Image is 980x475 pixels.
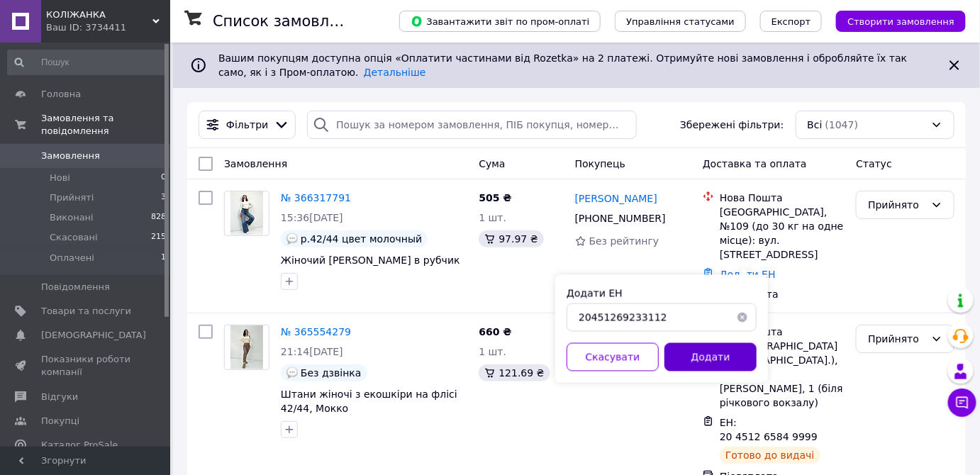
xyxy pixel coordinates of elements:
[7,50,167,75] input: Пошук
[281,346,343,357] span: 21:14[DATE]
[825,119,859,130] span: (1047)
[50,231,98,244] span: Скасовані
[856,158,892,169] span: Статус
[301,367,362,379] span: Без дзвінка
[479,192,511,203] span: 505 ₴
[720,325,845,339] div: Нова Пошта
[286,367,298,379] img: :speech_balloon:
[664,343,757,371] button: Додати
[411,15,589,28] span: Завантажити звіт по пром-оплаті
[161,252,166,264] span: 1
[680,118,784,132] span: Збережені фільтри:
[50,172,70,184] span: Нові
[720,205,845,262] div: [GEOGRAPHIC_DATA], №109 (до 30 кг на одне місце): вул. [STREET_ADDRESS]
[479,230,543,247] div: 97.97 ₴
[50,211,94,224] span: Виконані
[626,16,735,27] span: Управління статусами
[948,389,976,417] button: Чат з покупцем
[615,11,746,32] button: Управління статусами
[161,191,166,204] span: 3
[575,158,625,169] span: Покупець
[479,326,511,337] span: 660 ₴
[720,287,845,301] div: Післяплата
[41,305,131,318] span: Товари та послуги
[151,211,166,224] span: 828
[50,252,94,264] span: Оплачені
[572,208,669,228] div: [PHONE_NUMBER]
[46,21,170,34] div: Ваш ID: 3734411
[281,255,460,266] a: Жіночий [PERSON_NAME] в рубчик
[720,269,776,280] a: Додати ЕН
[281,192,351,203] a: № 366317791
[301,233,422,245] span: р.42/44 цвет молочный
[151,231,166,244] span: 215
[41,439,118,452] span: Каталог ProSale
[213,13,357,30] h1: Список замовлень
[720,447,820,464] div: Готово до видачі
[224,191,269,236] a: Фото товару
[224,158,287,169] span: Замовлення
[760,11,823,32] button: Експорт
[161,172,166,184] span: 0
[589,235,659,247] span: Без рейтингу
[868,197,925,213] div: Прийнято
[230,191,264,235] img: Фото товару
[479,364,550,381] div: 121.69 ₴
[847,16,954,27] span: Створити замовлення
[41,150,100,162] span: Замовлення
[720,417,818,442] span: ЕН: 20 4512 6584 9999
[41,415,79,428] span: Покупці
[281,389,457,414] a: Штани жіночі з екошкіри на флісі 42/44, Мокко
[41,281,110,294] span: Повідомлення
[567,343,659,371] button: Скасувати
[822,15,966,26] a: Створити замовлення
[41,353,131,379] span: Показники роботи компанії
[46,9,152,21] span: КОЛІЖАНКА
[567,288,623,299] label: Додати ЕН
[364,67,426,78] a: Детальніше
[281,326,351,337] a: № 365554279
[575,191,657,206] a: [PERSON_NAME]
[41,391,78,403] span: Відгуки
[399,11,601,32] button: Завантажити звіт по пром-оплаті
[479,212,506,223] span: 1 шт.
[307,111,637,139] input: Пошук за номером замовлення, ПІБ покупця, номером телефону, Email, номером накладної
[50,191,94,204] span: Прийняті
[479,346,506,357] span: 1 шт.
[720,191,845,205] div: Нова Пошта
[226,118,268,132] span: Фільтри
[224,325,269,370] a: Фото товару
[836,11,966,32] button: Створити замовлення
[230,325,264,369] img: Фото товару
[281,212,343,223] span: 15:36[DATE]
[720,339,845,410] div: м. [GEOGRAPHIC_DATA] ([GEOGRAPHIC_DATA].), №2: вул. [PERSON_NAME], 1 (біля річкового вокзалу)
[41,329,146,342] span: [DEMOGRAPHIC_DATA]
[218,52,907,78] span: Вашим покупцям доступна опція «Оплатити частинами від Rozetka» на 2 платежі. Отримуйте нові замов...
[41,112,170,138] span: Замовлення та повідомлення
[808,118,823,132] span: Всі
[728,303,757,332] button: Очистить
[286,233,298,245] img: :speech_balloon:
[772,16,811,27] span: Експорт
[703,158,807,169] span: Доставка та оплата
[479,158,505,169] span: Cума
[868,331,925,347] div: Прийнято
[41,88,81,101] span: Головна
